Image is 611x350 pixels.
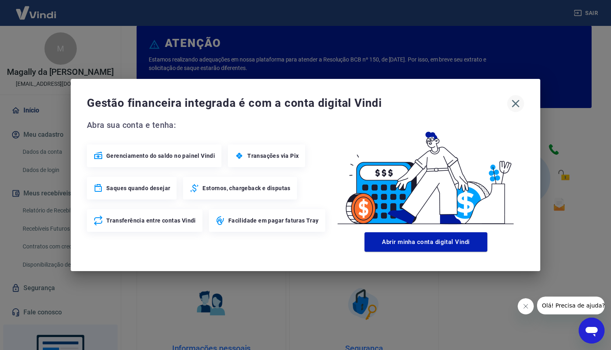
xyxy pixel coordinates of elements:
[5,6,68,12] span: Olá! Precisa de ajuda?
[106,184,170,192] span: Saques quando desejar
[364,232,487,252] button: Abrir minha conta digital Vindi
[87,119,328,132] span: Abra sua conta e tenha:
[87,95,507,111] span: Gestão financeira integrada é com a conta digital Vindi
[106,152,215,160] span: Gerenciamento do saldo no painel Vindi
[518,298,534,314] iframe: Fechar mensagem
[579,318,605,344] iframe: Botão para abrir a janela de mensagens
[328,119,524,229] img: Good Billing
[202,184,290,192] span: Estornos, chargeback e disputas
[106,216,196,225] span: Transferência entre contas Vindi
[247,152,299,160] span: Transações via Pix
[537,297,605,314] iframe: Mensagem da empresa
[228,216,319,225] span: Facilidade em pagar faturas Tray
